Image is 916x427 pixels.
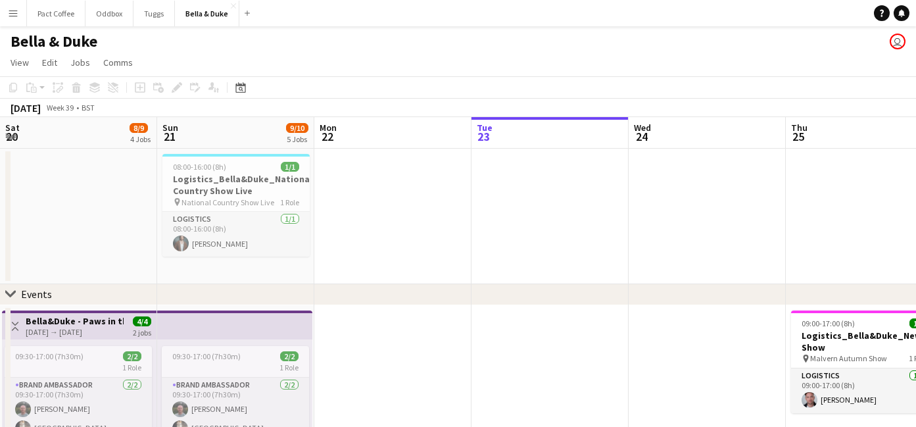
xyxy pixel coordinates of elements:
span: Wed [634,122,651,134]
span: 08:00-16:00 (8h) [173,162,226,172]
span: 1/1 [281,162,299,172]
span: Week 39 [43,103,76,113]
app-job-card: 08:00-16:00 (8h)1/1Logistics_Bella&Duke_National Country Show Live National Country Show Live1 Ro... [162,154,310,257]
span: Tue [477,122,493,134]
div: [DATE] [11,101,41,114]
span: Sat [5,122,20,134]
div: 2 jobs [133,326,151,338]
span: Jobs [70,57,90,68]
span: Sun [162,122,178,134]
span: 2/2 [123,351,141,361]
span: 2/2 [280,351,299,361]
app-card-role: Logistics1/108:00-16:00 (8h)[PERSON_NAME] [162,212,310,257]
span: 22 [318,129,337,144]
app-user-avatar: Chubby Bear [890,34,905,49]
span: 09:00-17:00 (8h) [802,318,855,328]
span: Mon [320,122,337,134]
div: 5 Jobs [287,134,308,144]
button: Bella & Duke [175,1,239,26]
h1: Bella & Duke [11,32,97,51]
span: 9/10 [286,123,308,133]
div: BST [82,103,95,113]
span: 20 [3,129,20,144]
span: 1 Role [279,363,299,372]
button: Tuggs [133,1,175,26]
span: View [11,57,29,68]
span: 09:30-17:00 (7h30m) [15,351,84,361]
a: Edit [37,54,62,71]
span: 21 [160,129,178,144]
span: Comms [103,57,133,68]
div: 4 Jobs [130,134,151,144]
button: Oddbox [85,1,133,26]
span: 23 [475,129,493,144]
a: Comms [98,54,138,71]
span: Malvern Autumn Show [810,353,887,363]
button: Pact Coffee [27,1,85,26]
span: Edit [42,57,57,68]
span: 1 Role [122,363,141,372]
h3: Logistics_Bella&Duke_National Country Show Live [162,173,310,197]
span: National Country Show Live [181,197,274,207]
span: 24 [632,129,651,144]
span: 09:30-17:00 (7h30m) [172,351,241,361]
span: 4/4 [133,316,151,326]
a: View [5,54,34,71]
span: Thu [791,122,808,134]
span: 8/9 [130,123,148,133]
span: 25 [789,129,808,144]
div: [DATE] → [DATE] [26,327,124,337]
a: Jobs [65,54,95,71]
div: Events [21,288,52,301]
span: 1 Role [280,197,299,207]
h3: Bella&Duke - Paws in the Park - [GEOGRAPHIC_DATA] [GEOGRAPHIC_DATA] [26,315,124,327]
